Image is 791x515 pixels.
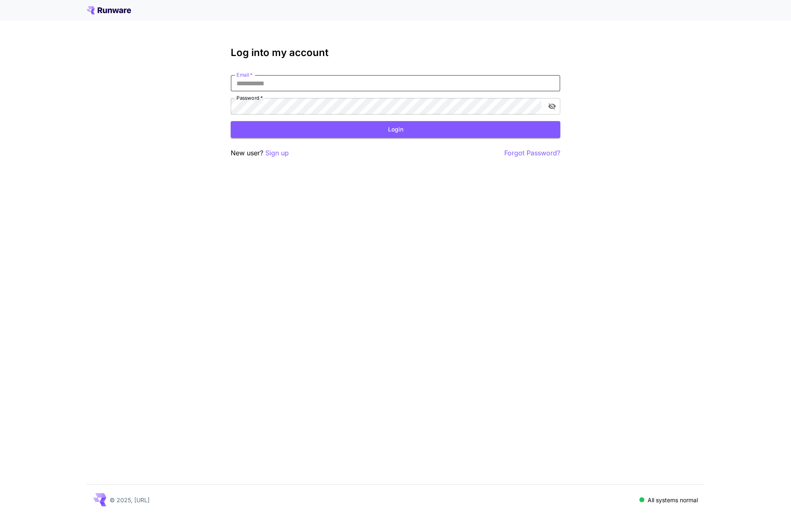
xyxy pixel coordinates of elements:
[236,71,253,78] label: Email
[265,148,289,158] button: Sign up
[231,121,560,138] button: Login
[545,99,559,114] button: toggle password visibility
[648,496,698,504] p: All systems normal
[236,94,263,101] label: Password
[110,496,150,504] p: © 2025, [URL]
[504,148,560,158] button: Forgot Password?
[231,148,289,158] p: New user?
[231,47,560,59] h3: Log into my account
